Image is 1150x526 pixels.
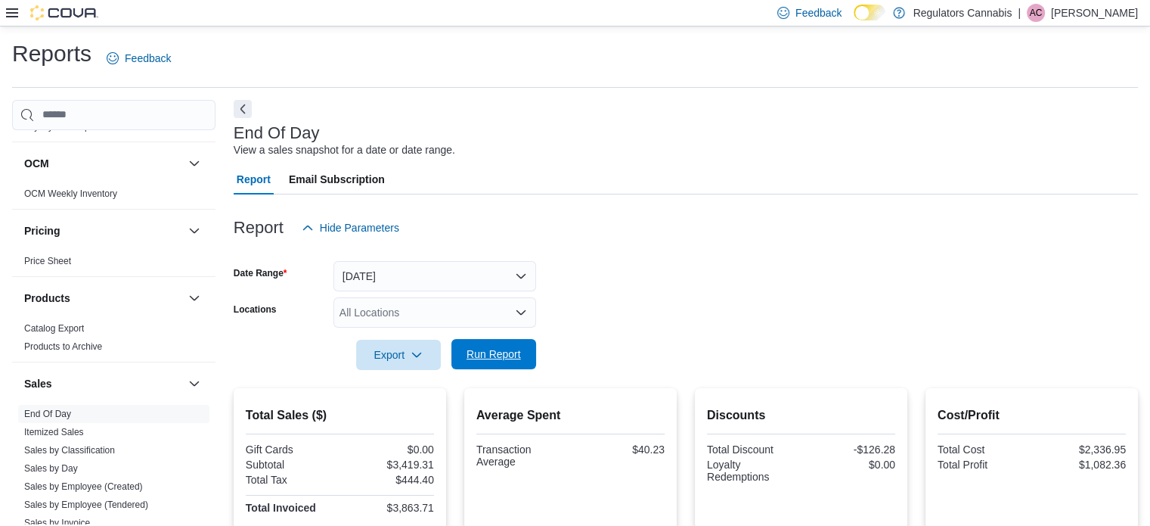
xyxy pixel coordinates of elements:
[1027,4,1045,22] div: Ashlee Campeau
[246,502,316,514] strong: Total Invoiced
[476,406,665,425] h2: Average Spent
[12,185,215,209] div: OCM
[854,5,885,20] input: Dark Mode
[234,219,284,237] h3: Report
[24,291,70,306] h3: Products
[24,341,102,352] a: Products to Archive
[12,319,215,362] div: Products
[24,223,182,238] button: Pricing
[24,376,52,391] h3: Sales
[1030,4,1043,22] span: AC
[234,267,287,279] label: Date Range
[804,444,895,456] div: -$126.28
[246,474,337,486] div: Total Tax
[24,444,115,456] span: Sales by Classification
[795,5,842,20] span: Feedback
[24,291,182,306] button: Products
[24,255,71,267] span: Price Sheet
[185,375,203,393] button: Sales
[24,426,84,438] span: Itemized Sales
[320,220,399,235] span: Hide Parameters
[343,502,434,514] div: $3,863.71
[24,256,71,266] a: Price Sheet
[343,444,434,456] div: $0.00
[343,459,434,471] div: $3,419.31
[185,289,203,307] button: Products
[24,499,148,511] span: Sales by Employee (Tendered)
[30,5,98,20] img: Cova
[24,188,117,199] a: OCM Weekly Inventory
[573,444,665,456] div: $40.23
[356,340,441,370] button: Export
[24,481,143,492] a: Sales by Employee (Created)
[24,463,78,474] a: Sales by Day
[24,462,78,475] span: Sales by Day
[365,340,432,370] span: Export
[24,223,60,238] h3: Pricing
[246,444,337,456] div: Gift Cards
[24,322,84,335] span: Catalog Export
[467,347,521,362] span: Run Report
[12,252,215,276] div: Pricing
[24,481,143,493] span: Sales by Employee (Created)
[1051,4,1138,22] p: [PERSON_NAME]
[451,339,536,369] button: Run Report
[707,444,798,456] div: Total Discount
[24,445,115,456] a: Sales by Classification
[185,154,203,173] button: OCM
[333,261,536,291] button: [DATE]
[515,307,527,319] button: Open list of options
[1018,4,1021,22] p: |
[24,156,49,171] h3: OCM
[24,188,117,200] span: OCM Weekly Inventory
[1034,459,1126,471] div: $1,082.36
[707,459,798,483] div: Loyalty Redemptions
[707,406,895,425] h2: Discounts
[24,156,182,171] button: OCM
[234,303,277,316] label: Locations
[289,164,385,195] span: Email Subscription
[24,500,148,510] a: Sales by Employee (Tendered)
[234,100,252,118] button: Next
[938,459,1029,471] div: Total Profit
[234,142,455,158] div: View a sales snapshot for a date or date range.
[185,222,203,240] button: Pricing
[296,213,405,243] button: Hide Parameters
[343,474,434,486] div: $444.40
[1034,444,1126,456] div: $2,336.95
[246,459,337,471] div: Subtotal
[804,459,895,471] div: $0.00
[246,406,434,425] h2: Total Sales ($)
[24,376,182,391] button: Sales
[24,323,84,334] a: Catalog Export
[938,444,1029,456] div: Total Cost
[913,4,1012,22] p: Regulators Cannabis
[24,408,71,420] span: End Of Day
[12,39,91,69] h1: Reports
[24,409,71,419] a: End Of Day
[938,406,1126,425] h2: Cost/Profit
[234,124,320,142] h3: End Of Day
[24,427,84,437] a: Itemized Sales
[24,121,134,132] a: Loyalty Redemption Values
[476,444,568,468] div: Transaction Average
[101,43,177,73] a: Feedback
[125,51,171,66] span: Feedback
[24,341,102,353] span: Products to Archive
[237,164,271,195] span: Report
